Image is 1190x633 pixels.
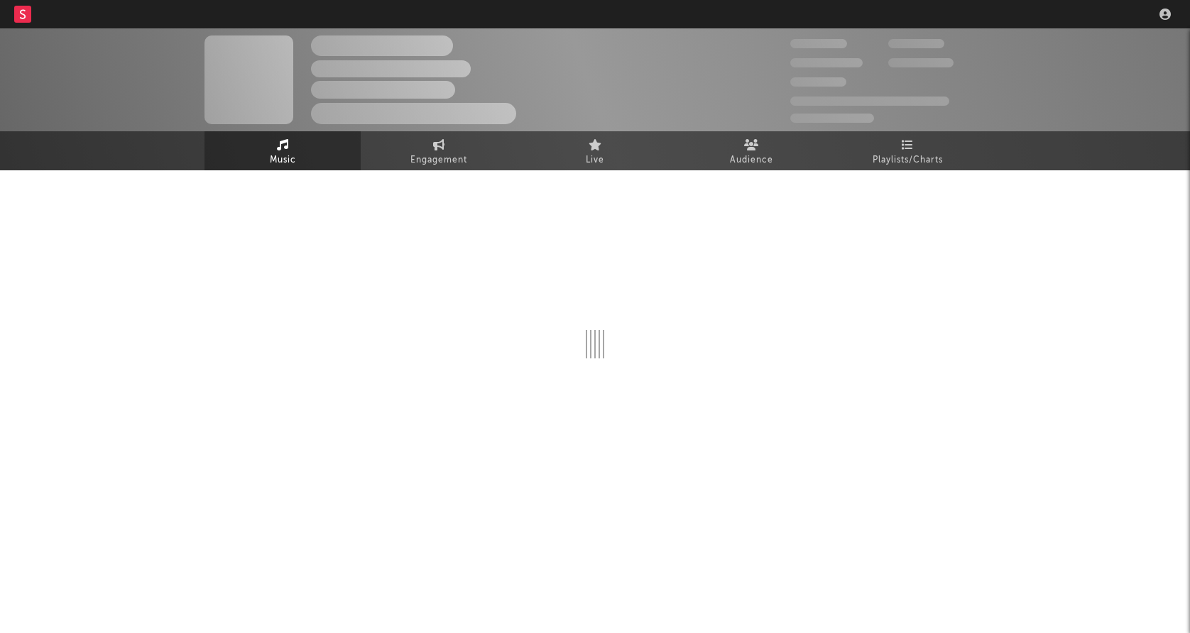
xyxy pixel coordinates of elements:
[790,97,949,106] span: 50,000,000 Monthly Listeners
[888,39,944,48] span: 100,000
[361,131,517,170] a: Engagement
[829,131,986,170] a: Playlists/Charts
[790,58,863,67] span: 50,000,000
[790,39,847,48] span: 300,000
[586,152,604,169] span: Live
[730,152,773,169] span: Audience
[673,131,829,170] a: Audience
[517,131,673,170] a: Live
[888,58,954,67] span: 1,000,000
[270,152,296,169] span: Music
[790,114,874,123] span: Jump Score: 85.0
[204,131,361,170] a: Music
[790,77,846,87] span: 100,000
[873,152,943,169] span: Playlists/Charts
[410,152,467,169] span: Engagement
